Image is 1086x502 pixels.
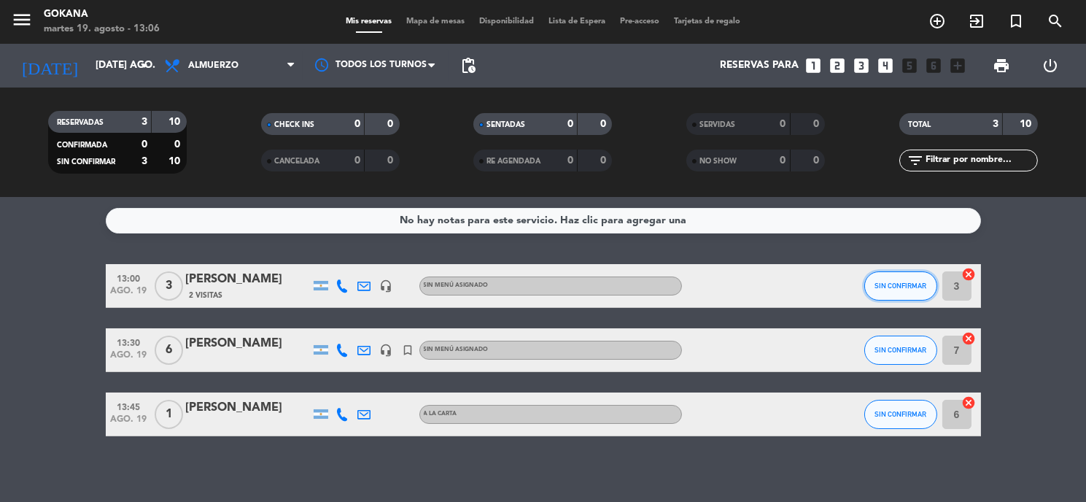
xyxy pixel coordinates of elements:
[864,271,937,301] button: SIN CONFIRMAR
[354,155,360,166] strong: 0
[828,56,847,75] i: looks_two
[380,344,393,357] i: headset_mic
[136,57,153,74] i: arrow_drop_down
[111,414,147,431] span: ago. 19
[780,119,786,129] strong: 0
[1042,57,1059,74] i: power_settings_new
[541,18,613,26] span: Lista de Espera
[459,57,477,74] span: pending_actions
[168,156,183,166] strong: 10
[141,117,147,127] strong: 3
[186,398,310,417] div: [PERSON_NAME]
[424,282,489,288] span: Sin menú asignado
[876,56,895,75] i: looks_4
[874,410,926,418] span: SIN CONFIRMAR
[864,400,937,429] button: SIN CONFIRMAR
[667,18,748,26] span: Tarjetas de regalo
[852,56,871,75] i: looks_3
[1026,44,1075,88] div: LOG OUT
[44,22,160,36] div: martes 19. agosto - 13:06
[900,56,919,75] i: looks_5
[111,350,147,367] span: ago. 19
[141,139,147,150] strong: 0
[11,9,33,31] i: menu
[962,331,977,346] i: cancel
[962,395,977,410] i: cancel
[424,347,489,352] span: Sin menú asignado
[780,155,786,166] strong: 0
[968,12,985,30] i: exit_to_app
[168,117,183,127] strong: 10
[155,400,183,429] span: 1
[924,152,1037,169] input: Filtrar por nombre...
[874,346,926,354] span: SIN CONFIRMAR
[962,267,977,282] i: cancel
[400,212,686,229] div: No hay notas para este servicio. Haz clic para agregar una
[424,411,457,417] span: A LA CARTA
[57,119,104,126] span: RESERVADAS
[1007,12,1025,30] i: turned_in_not
[274,158,319,165] span: CANCELADA
[1047,12,1064,30] i: search
[155,271,183,301] span: 3
[111,269,147,286] span: 13:00
[864,336,937,365] button: SIN CONFIRMAR
[804,56,823,75] i: looks_one
[111,398,147,414] span: 13:45
[111,286,147,303] span: ago. 19
[354,119,360,129] strong: 0
[948,56,967,75] i: add_box
[567,119,573,129] strong: 0
[57,158,115,166] span: SIN CONFIRMAR
[141,156,147,166] strong: 3
[387,119,396,129] strong: 0
[44,7,160,22] div: GOKANA
[908,121,931,128] span: TOTAL
[155,336,183,365] span: 6
[600,119,609,129] strong: 0
[924,56,943,75] i: looks_6
[699,158,737,165] span: NO SHOW
[338,18,399,26] span: Mis reservas
[993,119,998,129] strong: 3
[11,9,33,36] button: menu
[402,344,415,357] i: turned_in_not
[928,12,946,30] i: add_circle_outline
[613,18,667,26] span: Pre-acceso
[472,18,541,26] span: Disponibilidad
[813,155,822,166] strong: 0
[486,158,540,165] span: RE AGENDADA
[111,333,147,350] span: 13:30
[188,61,238,71] span: Almuerzo
[387,155,396,166] strong: 0
[720,60,799,72] span: Reservas para
[190,290,223,301] span: 2 Visitas
[486,121,525,128] span: SENTADAS
[907,152,924,169] i: filter_list
[567,155,573,166] strong: 0
[699,121,735,128] span: SERVIDAS
[399,18,472,26] span: Mapa de mesas
[600,155,609,166] strong: 0
[1020,119,1035,129] strong: 10
[993,57,1010,74] span: print
[874,282,926,290] span: SIN CONFIRMAR
[186,334,310,353] div: [PERSON_NAME]
[186,270,310,289] div: [PERSON_NAME]
[11,50,88,82] i: [DATE]
[57,142,107,149] span: CONFIRMADA
[813,119,822,129] strong: 0
[380,279,393,293] i: headset_mic
[274,121,314,128] span: CHECK INS
[174,139,183,150] strong: 0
